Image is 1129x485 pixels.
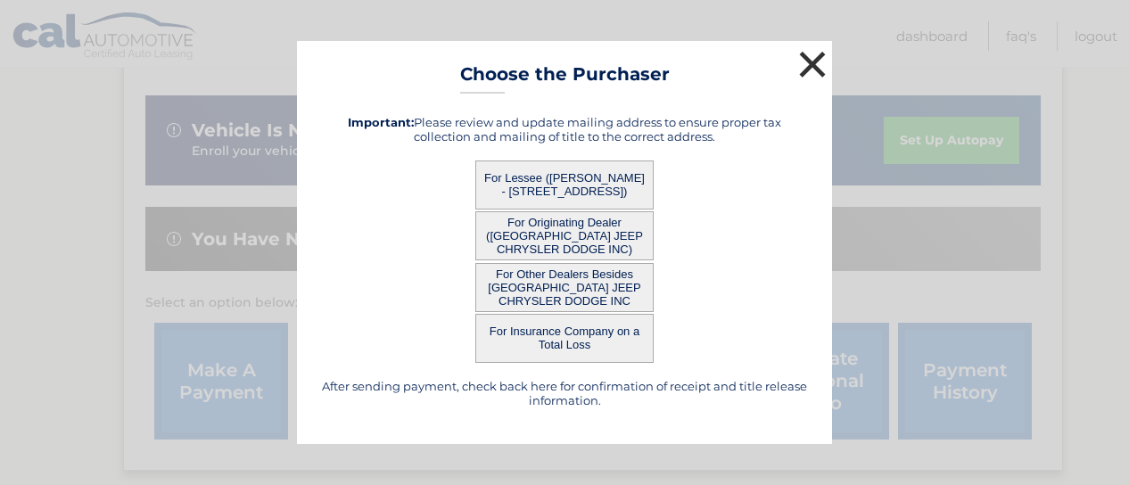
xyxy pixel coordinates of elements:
[475,263,654,312] button: For Other Dealers Besides [GEOGRAPHIC_DATA] JEEP CHRYSLER DODGE INC
[795,46,830,82] button: ×
[460,63,670,95] h3: Choose the Purchaser
[475,211,654,260] button: For Originating Dealer ([GEOGRAPHIC_DATA] JEEP CHRYSLER DODGE INC)
[475,314,654,363] button: For Insurance Company on a Total Loss
[319,379,810,407] h5: After sending payment, check back here for confirmation of receipt and title release information.
[319,115,810,144] h5: Please review and update mailing address to ensure proper tax collection and mailing of title to ...
[348,115,414,129] strong: Important:
[475,160,654,210] button: For Lessee ([PERSON_NAME] - [STREET_ADDRESS])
